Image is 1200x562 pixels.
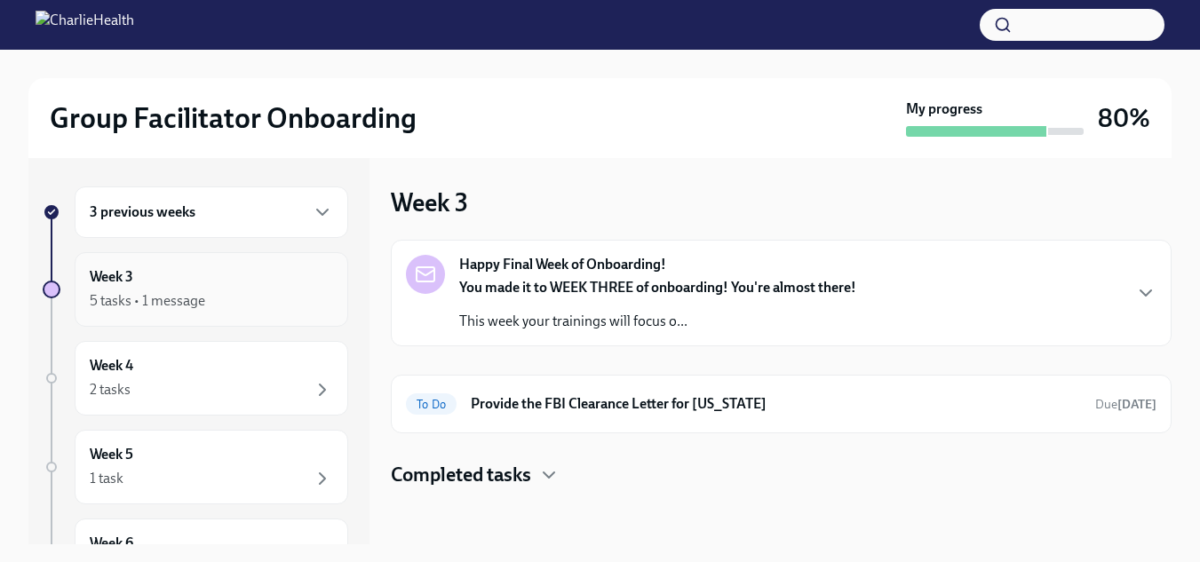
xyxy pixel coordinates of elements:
strong: You made it to WEEK THREE of onboarding! You're almost there! [459,279,856,296]
h2: Group Facilitator Onboarding [50,100,417,136]
h6: Provide the FBI Clearance Letter for [US_STATE] [471,394,1081,414]
a: Week 42 tasks [43,341,348,416]
div: Completed tasks [391,462,1172,488]
h4: Completed tasks [391,462,531,488]
div: 1 task [90,469,123,488]
span: To Do [406,398,457,411]
div: 3 previous weeks [75,186,348,238]
img: CharlieHealth [36,11,134,39]
h3: 80% [1098,102,1150,134]
div: 5 tasks • 1 message [90,291,205,311]
span: September 9th, 2025 10:00 [1095,396,1156,413]
h6: Week 4 [90,356,133,376]
a: Week 51 task [43,430,348,504]
div: 2 tasks [90,380,131,400]
strong: Happy Final Week of Onboarding! [459,255,666,274]
strong: My progress [906,99,982,119]
h6: Week 3 [90,267,133,287]
h6: Week 5 [90,445,133,464]
strong: [DATE] [1117,397,1156,412]
span: Due [1095,397,1156,412]
a: To DoProvide the FBI Clearance Letter for [US_STATE]Due[DATE] [406,390,1156,418]
p: This week your trainings will focus o... [459,312,856,331]
h6: Week 6 [90,534,133,553]
h3: Week 3 [391,186,468,218]
a: Week 35 tasks • 1 message [43,252,348,327]
h6: 3 previous weeks [90,202,195,222]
